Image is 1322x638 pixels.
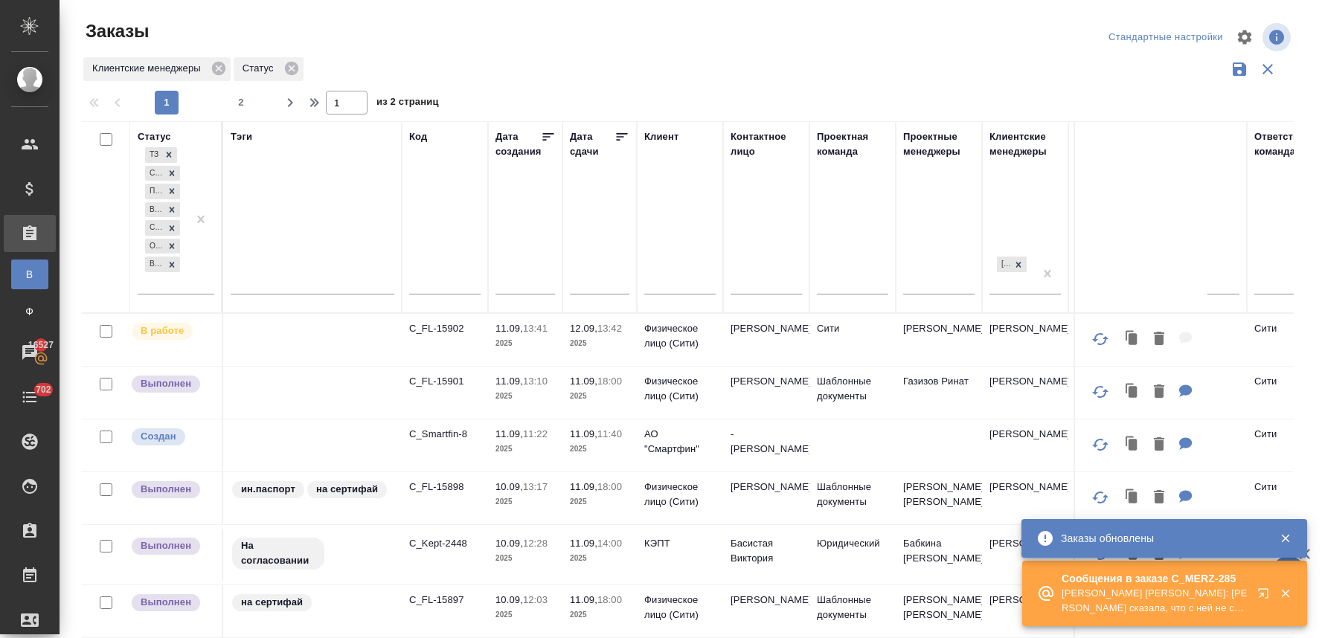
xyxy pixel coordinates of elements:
div: Статус [138,129,171,144]
p: C_Kept-2448 [409,536,481,551]
button: Клонировать [1118,483,1146,513]
p: 13:41 [523,323,548,334]
p: 11.09, [570,428,597,439]
p: ин.паспорт [241,482,295,497]
td: [PERSON_NAME] [PERSON_NAME] [896,472,982,524]
p: 12:03 [523,594,548,605]
p: Физическое лицо (Сити) [644,321,716,351]
td: [PERSON_NAME] [723,472,809,524]
button: Обновить [1082,480,1118,515]
td: Шаблонные документы [809,585,896,637]
p: 11.09, [495,376,523,387]
div: Клиентские менеджеры [83,57,231,81]
p: 10.09, [495,481,523,492]
p: Физическое лицо (Сити) [644,593,716,622]
p: АО "Смартфин" [644,427,716,457]
p: 18:00 [597,481,622,492]
button: Обновить [1082,321,1118,357]
p: 12.09, [570,323,597,334]
div: ТЗ, Создан, Подтвержден, В работе, Сдан без статистики, Ожидание предоплаты, Выполнен [144,255,182,274]
div: Заказы обновлены [1061,531,1257,546]
a: 702 [4,378,56,416]
div: На согласовании [231,536,394,571]
span: Ф [19,304,41,319]
td: Басистая Виктория [723,529,809,581]
p: 2025 [570,608,629,622]
p: 2025 [495,551,555,566]
div: Клиентские менеджеры [989,129,1061,159]
p: 2025 [495,442,555,457]
td: Юридический [809,529,896,581]
button: Удалить [1146,430,1172,460]
div: Код [409,129,427,144]
p: Создан [141,429,176,444]
span: Посмотреть информацию [1262,23,1294,51]
div: В работе [145,202,164,218]
p: Физическое лицо (Сити) [644,480,716,509]
div: Сдан без статистики [145,220,164,236]
div: Дата создания [495,129,541,159]
td: Газизов Ринат [896,367,982,419]
div: Выставляет ПМ после принятия заказа от КМа [130,321,214,341]
p: 11:22 [523,428,548,439]
p: на сертифай [316,482,378,497]
p: Физическое лицо (Сити) [644,374,716,404]
button: Клонировать [1118,430,1146,460]
td: - [PERSON_NAME] [723,419,809,471]
td: (МБ) ООО "Монблан" [1068,314,1247,366]
p: 2025 [570,494,629,509]
span: из 2 страниц [376,93,439,115]
div: Выставляет ПМ после сдачи и проведения начислений. Последний этап для ПМа [130,480,214,500]
span: В [19,267,41,282]
div: Лямина Надежда [995,255,1028,274]
p: C_FL-15898 [409,480,481,494]
button: Удалить [1146,483,1172,513]
p: 13:42 [597,323,622,334]
div: Выставляется автоматически при создании заказа [130,427,214,447]
p: 2025 [570,336,629,351]
div: [PERSON_NAME] [997,257,1010,272]
td: [PERSON_NAME] [982,472,1068,524]
a: В [11,260,48,289]
p: В работе [141,323,184,338]
button: Сбросить фильтры [1254,55,1282,83]
td: (МБ) ООО "Монблан" [1068,472,1247,524]
button: Клонировать [1118,324,1146,355]
p: 11.09, [495,428,523,439]
p: C_FL-15902 [409,321,481,336]
div: ТЗ, Создан, Подтвержден, В работе, Сдан без статистики, Ожидание предоплаты, Выполнен [144,201,182,219]
button: Закрыть [1270,532,1300,545]
p: 11:40 [597,428,622,439]
td: [PERSON_NAME] [982,529,1068,581]
div: Клиент [644,129,678,144]
p: 2025 [570,442,629,457]
p: на сертифай [241,595,303,610]
p: Сообщения в заказе C_MERZ-285 [1062,571,1248,586]
div: на сертифай [231,593,394,613]
div: Тэги [231,129,252,144]
div: Выставляет ПМ после сдачи и проведения начислений. Последний этап для ПМа [130,536,214,556]
p: 11.09, [570,481,597,492]
button: Обновить [1082,374,1118,410]
p: 18:00 [597,594,622,605]
div: Дата сдачи [570,129,615,159]
p: 2025 [570,551,629,566]
p: 18:00 [597,376,622,387]
p: C_FL-15897 [409,593,481,608]
p: Выполнен [141,538,191,553]
td: [PERSON_NAME] [723,585,809,637]
p: На согласовании [241,538,315,568]
td: [PERSON_NAME] [896,314,982,366]
button: Удалить [1146,324,1172,355]
button: 2 [229,91,253,115]
button: Удалить [1146,377,1172,407]
div: ТЗ, Создан, Подтвержден, В работе, Сдан без статистики, Ожидание предоплаты, Выполнен [144,237,182,256]
td: Сити [809,314,896,366]
button: Закрыть [1270,587,1300,600]
div: Проектные менеджеры [903,129,975,159]
p: C_FL-15901 [409,374,481,389]
td: Бабкина [PERSON_NAME] [896,529,982,581]
div: ТЗ, Создан, Подтвержден, В работе, Сдан без статистики, Ожидание предоплаты, Выполнен [144,182,182,201]
td: [PERSON_NAME] [982,585,1068,637]
button: Сохранить фильтры [1225,55,1254,83]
